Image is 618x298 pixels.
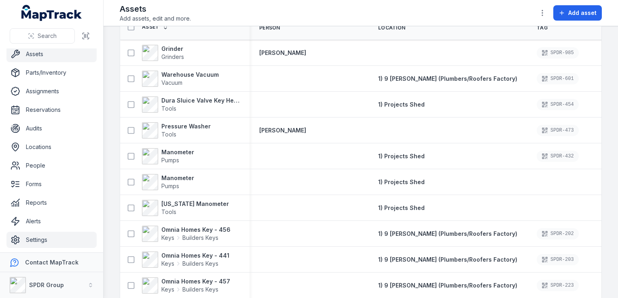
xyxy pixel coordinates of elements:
[378,75,517,82] span: 1) 9 [PERSON_NAME] (Plumbers/Roofers Factory)
[378,230,517,237] span: 1) 9 [PERSON_NAME] (Plumbers/Roofers Factory)
[259,126,306,134] a: [PERSON_NAME]
[182,285,218,294] span: Builders Keys
[161,183,179,189] span: Pumps
[38,32,57,40] span: Search
[6,232,97,248] a: Settings
[29,281,64,288] strong: SPDR Group
[161,174,194,182] strong: Manometer
[378,178,425,185] span: 1) Projects Shed
[378,152,425,160] a: 1) Projects Shed
[161,226,231,234] strong: Omnia Homes Key - 456
[142,97,240,113] a: Dura Sluice Valve Key Heavy Duty 50mm-600mmTools
[161,285,174,294] span: Keys
[142,45,184,61] a: GrinderGrinders
[161,131,176,138] span: Tools
[378,153,425,159] span: 1) Projects Shed
[161,71,219,79] strong: Warehouse Vacuum
[378,281,517,290] a: 1) 9 [PERSON_NAME] (Plumbers/Roofers Factory)
[161,277,230,285] strong: Omnia Homes Key - 457
[537,47,579,59] div: SPDR-985
[537,151,579,162] div: SPDR-432
[182,260,218,268] span: Builders Keys
[142,174,194,190] a: ManometerPumps
[142,148,194,164] a: ManometerPumps
[10,28,75,44] button: Search
[161,53,184,60] span: Grinders
[161,79,182,86] span: Vacuum
[161,157,179,164] span: Pumps
[378,178,425,186] a: 1) Projects Shed
[120,3,191,15] h2: Assets
[6,157,97,174] a: People
[537,99,579,110] div: SPDR-454
[553,5,602,21] button: Add asset
[161,200,229,208] strong: [US_STATE] Manometer
[161,105,176,112] span: Tools
[6,46,97,62] a: Assets
[537,280,579,291] div: SPDR-223
[6,120,97,136] a: Audits
[6,195,97,211] a: Reports
[6,176,97,192] a: Forms
[161,148,194,156] strong: Manometer
[537,125,579,136] div: SPDR-473
[6,102,97,118] a: Reservations
[378,256,517,263] span: 1) 9 [PERSON_NAME] (Plumbers/Roofers Factory)
[378,204,425,212] a: 1) Projects Shed
[161,234,174,242] span: Keys
[142,71,219,87] a: Warehouse VacuumVacuum
[161,122,211,130] strong: Pressure Washer
[142,200,229,216] a: [US_STATE] ManometerTools
[537,254,579,265] div: SPDR-203
[378,204,425,211] span: 1) Projects Shed
[161,208,176,215] span: Tools
[378,256,517,264] a: 1) 9 [PERSON_NAME] (Plumbers/Roofers Factory)
[142,252,229,268] a: Omnia Homes Key - 441KeysBuilders Keys
[378,101,425,108] span: 1) Projects Shed
[182,234,218,242] span: Builders Keys
[259,25,280,31] span: Person
[120,15,191,23] span: Add assets, edit and more.
[161,260,174,268] span: Keys
[537,228,579,239] div: SPDR-202
[537,25,548,31] span: Tag
[161,45,184,53] strong: Grinder
[537,73,579,84] div: SPDR-601
[25,259,78,266] strong: Contact MapTrack
[6,83,97,99] a: Assignments
[142,226,231,242] a: Omnia Homes Key - 456KeysBuilders Keys
[568,9,597,17] span: Add asset
[378,282,517,289] span: 1) 9 [PERSON_NAME] (Plumbers/Roofers Factory)
[378,230,517,238] a: 1) 9 [PERSON_NAME] (Plumbers/Roofers Factory)
[6,139,97,155] a: Locations
[6,65,97,81] a: Parts/Inventory
[161,97,240,105] strong: Dura Sluice Valve Key Heavy Duty 50mm-600mm
[378,101,425,109] a: 1) Projects Shed
[259,49,306,57] a: [PERSON_NAME]
[142,24,159,30] span: Asset
[378,25,405,31] span: Location
[161,252,229,260] strong: Omnia Homes Key - 441
[142,24,168,30] a: Asset
[142,122,211,139] a: Pressure WasherTools
[6,213,97,229] a: Alerts
[21,5,82,21] a: MapTrack
[378,75,517,83] a: 1) 9 [PERSON_NAME] (Plumbers/Roofers Factory)
[142,277,230,294] a: Omnia Homes Key - 457KeysBuilders Keys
